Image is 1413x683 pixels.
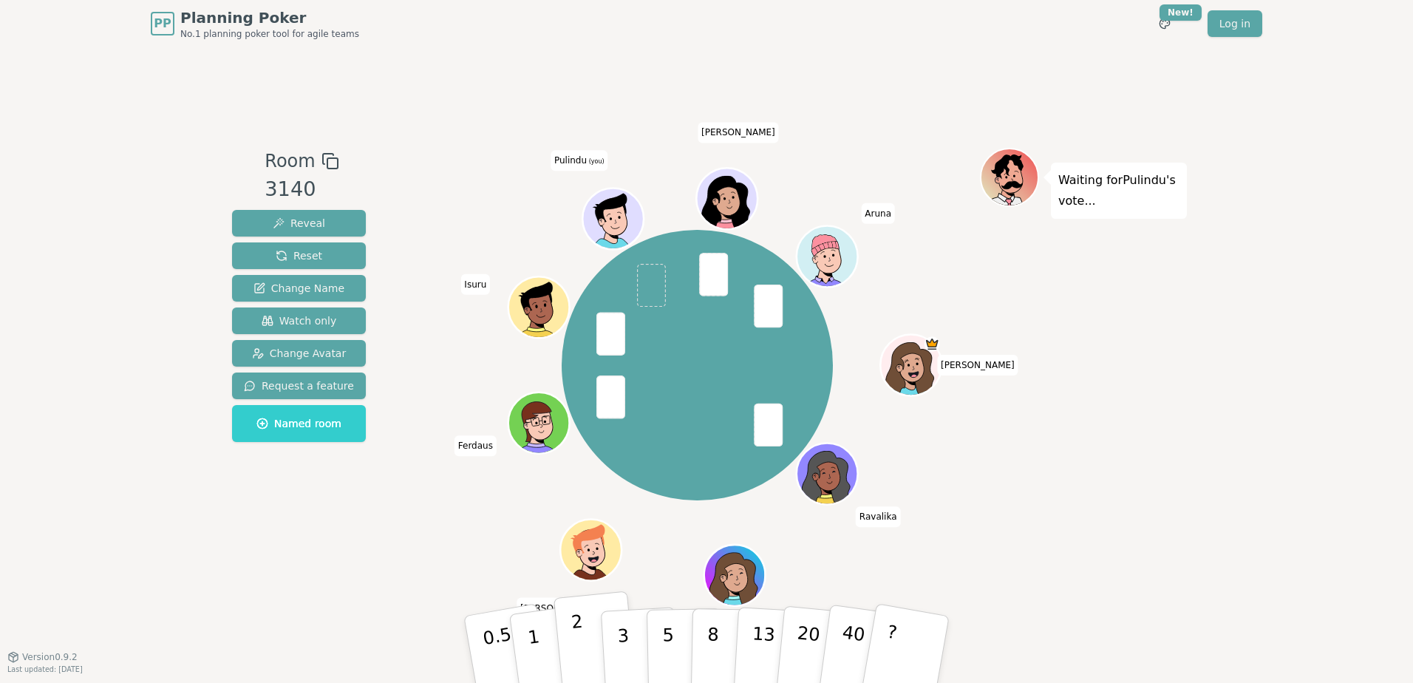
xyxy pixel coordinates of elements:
[1160,4,1202,21] div: New!
[252,346,347,361] span: Change Avatar
[232,340,366,367] button: Change Avatar
[232,242,366,269] button: Reset
[253,281,344,296] span: Change Name
[856,506,901,527] span: Click to change your name
[1151,10,1178,37] button: New!
[151,7,359,40] a: PPPlanning PokerNo.1 planning poker tool for agile teams
[460,274,490,295] span: Click to change your name
[232,373,366,399] button: Request a feature
[861,203,895,224] span: Click to change your name
[180,28,359,40] span: No.1 planning poker tool for agile teams
[265,148,315,174] span: Room
[7,665,83,673] span: Last updated: [DATE]
[154,15,171,33] span: PP
[22,651,78,663] span: Version 0.9.2
[265,174,338,205] div: 3140
[276,248,322,263] span: Reset
[1208,10,1262,37] a: Log in
[244,378,354,393] span: Request a feature
[232,405,366,442] button: Named room
[551,150,608,171] span: Click to change your name
[262,313,337,328] span: Watch only
[587,158,605,165] span: (you)
[1058,170,1179,211] p: Waiting for Pulindu 's vote...
[698,122,779,143] span: Click to change your name
[454,435,497,456] span: Click to change your name
[273,216,325,231] span: Reveal
[232,307,366,334] button: Watch only
[7,651,78,663] button: Version0.9.2
[924,336,939,352] span: Staci is the host
[584,190,641,248] button: Click to change your avatar
[937,355,1018,376] span: Click to change your name
[180,7,359,28] span: Planning Poker
[232,210,366,237] button: Reveal
[256,416,341,431] span: Named room
[232,275,366,302] button: Change Name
